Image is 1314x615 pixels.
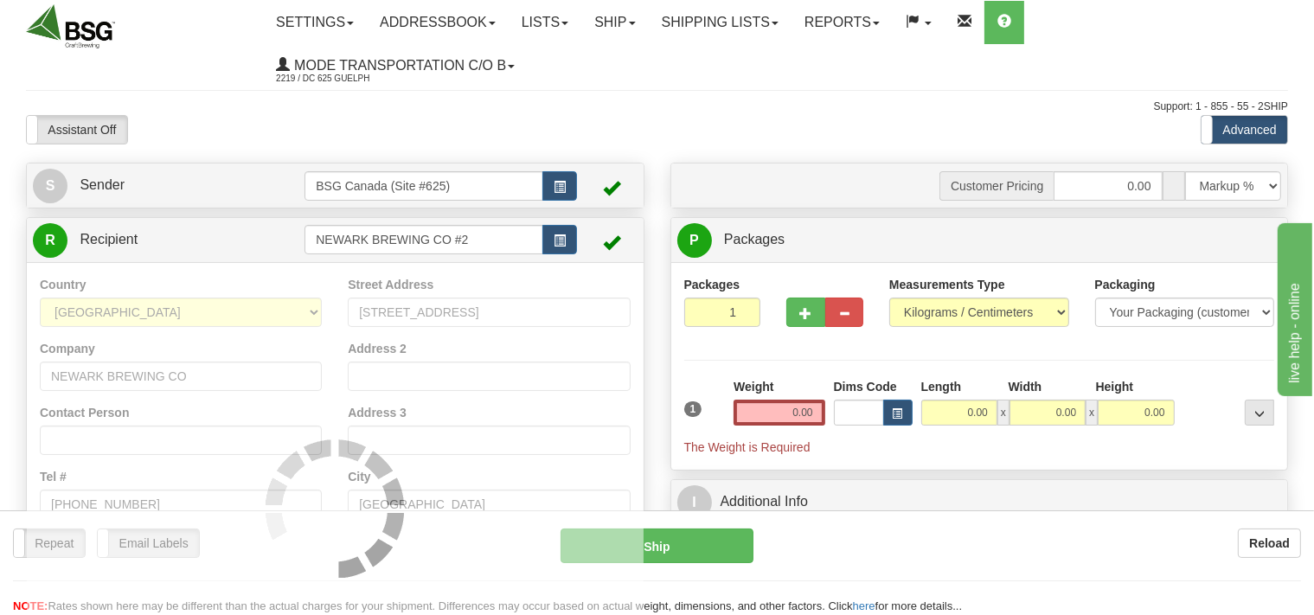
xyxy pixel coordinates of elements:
[853,599,875,612] a: here
[649,1,792,44] a: Shipping lists
[33,222,274,258] a: R Recipient
[276,70,406,87] span: 2219 / DC 625 Guelph
[33,168,304,203] a: S Sender
[677,223,712,258] span: P
[1086,400,1098,426] span: x
[1009,378,1042,395] label: Width
[1249,536,1290,550] b: Reload
[734,378,773,395] label: Weight
[509,1,581,44] a: Lists
[13,10,160,31] div: live help - online
[33,223,67,258] span: R
[581,1,648,44] a: Ship
[1095,276,1156,293] label: Packaging
[792,1,893,44] a: Reports
[997,400,1010,426] span: x
[939,171,1054,201] span: Customer Pricing
[677,485,712,520] span: I
[677,222,1282,258] a: P Packages
[834,378,897,395] label: Dims Code
[304,225,542,254] input: Recipient Id
[921,378,962,395] label: Length
[27,116,127,144] label: Assistant Off
[1245,400,1274,426] div: ...
[561,529,753,563] button: Ship
[290,58,506,73] span: Mode Transportation c/o B
[266,439,404,578] img: loader.gif
[1274,219,1312,395] iframe: chat widget
[1202,116,1287,144] label: Advanced
[724,232,785,247] span: Packages
[26,4,115,48] img: logo2219.jpg
[13,599,48,612] span: NOTE:
[80,177,125,192] span: Sender
[263,44,528,87] a: Mode Transportation c/o B 2219 / DC 625 Guelph
[889,276,1005,293] label: Measurements Type
[684,401,702,417] span: 1
[367,1,509,44] a: Addressbook
[684,276,740,293] label: Packages
[1096,378,1134,395] label: Height
[80,232,138,247] span: Recipient
[26,99,1288,114] div: Support: 1 - 855 - 55 - 2SHIP
[263,1,367,44] a: Settings
[304,171,542,201] input: Sender Id
[1238,529,1301,558] button: Reload
[677,484,1282,520] a: IAdditional Info
[684,440,811,454] span: The Weight is Required
[33,169,67,203] span: S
